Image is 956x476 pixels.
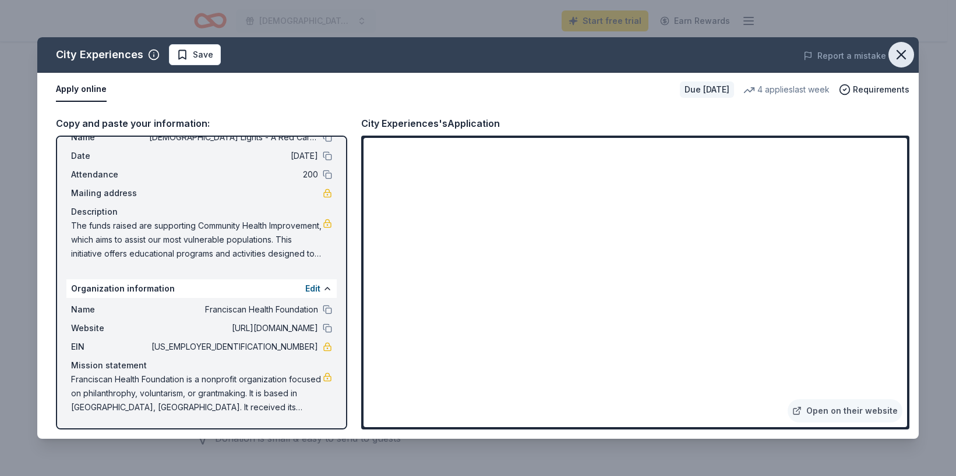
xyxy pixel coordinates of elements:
span: Name [71,303,149,317]
div: 4 applies last week [743,83,830,97]
div: City Experiences [56,45,143,64]
span: Franciscan Health Foundation is a nonprofit organization focused on philanthrophy, voluntarism, o... [71,372,323,414]
span: The funds raised are supporting Community Health Improvement, which aims to assist our most vulne... [71,219,323,261]
button: Save [169,44,221,65]
span: Franciscan Health Foundation [149,303,318,317]
div: Organization information [66,279,337,298]
div: Copy and paste your information: [56,116,347,131]
span: Requirements [853,83,909,97]
button: Requirements [839,83,909,97]
span: 200 [149,168,318,182]
button: Apply online [56,77,107,102]
span: Website [71,321,149,335]
span: EIN [71,340,149,354]
span: Date [71,149,149,163]
span: Save [193,48,213,62]
div: City Experiences's Application [361,116,500,131]
button: Edit [305,282,320,296]
span: [DATE] [149,149,318,163]
span: Attendance [71,168,149,182]
span: [URL][DOMAIN_NAME] [149,321,318,335]
button: Report a mistake [803,49,886,63]
span: Name [71,130,149,144]
span: [US_EMPLOYER_IDENTIFICATION_NUMBER] [149,340,318,354]
div: Mission statement [71,358,332,372]
span: [DEMOGRAPHIC_DATA] Lights - A Red Carpet Affair [149,130,318,144]
a: Open on their website [788,399,902,422]
div: Description [71,205,332,219]
div: Due [DATE] [680,81,734,98]
span: Mailing address [71,186,149,200]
